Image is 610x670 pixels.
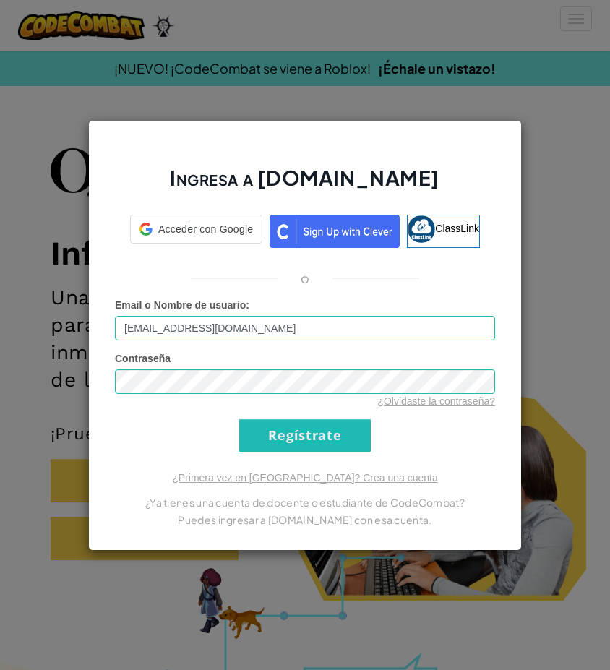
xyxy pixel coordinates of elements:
[115,298,249,312] label: :
[130,215,262,248] a: Acceder con Google
[130,215,262,244] div: Acceder con Google
[239,419,371,452] input: Regístrate
[301,270,309,287] p: o
[270,215,400,248] img: clever_sso_button@2x.png
[377,395,495,407] a: ¿Olvidaste la contraseña?
[158,222,253,236] span: Acceder con Google
[172,472,438,484] a: ¿Primera vez en [GEOGRAPHIC_DATA]? Crea una cuenta
[115,299,246,311] span: Email o Nombre de usuario
[115,353,171,364] span: Contraseña
[115,164,495,206] h2: Ingresa a [DOMAIN_NAME]
[435,222,479,233] span: ClassLink
[408,215,435,243] img: classlink-logo-small.png
[115,494,495,511] p: ¿Ya tienes una cuenta de docente o estudiante de CodeCombat?
[115,511,495,528] p: Puedes ingresar a [DOMAIN_NAME] con esa cuenta.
